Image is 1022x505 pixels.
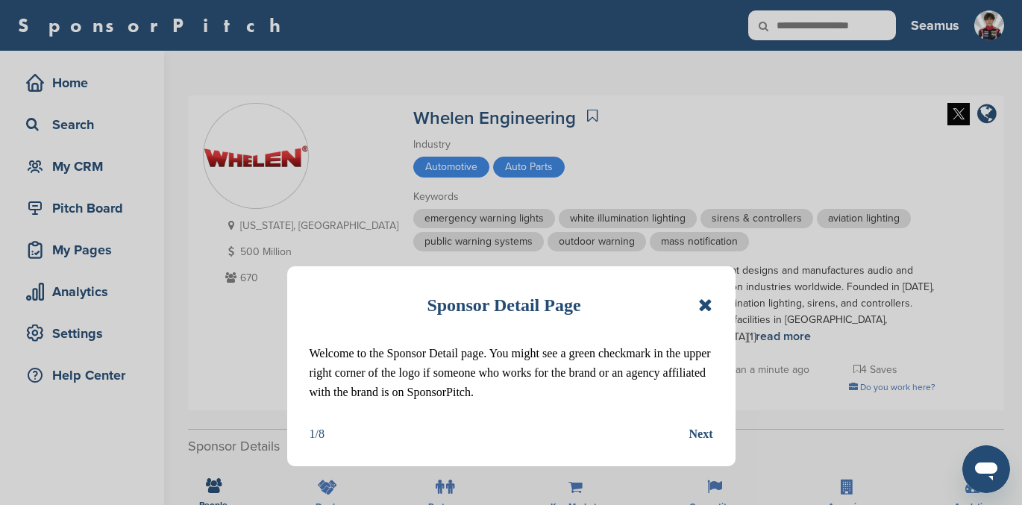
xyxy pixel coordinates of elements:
button: Next [689,424,713,444]
p: Welcome to the Sponsor Detail page. You might see a green checkmark in the upper right corner of ... [310,344,713,402]
iframe: Button to launch messaging window [962,445,1010,493]
div: 1/8 [310,424,325,444]
h1: Sponsor Detail Page [427,289,580,321]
